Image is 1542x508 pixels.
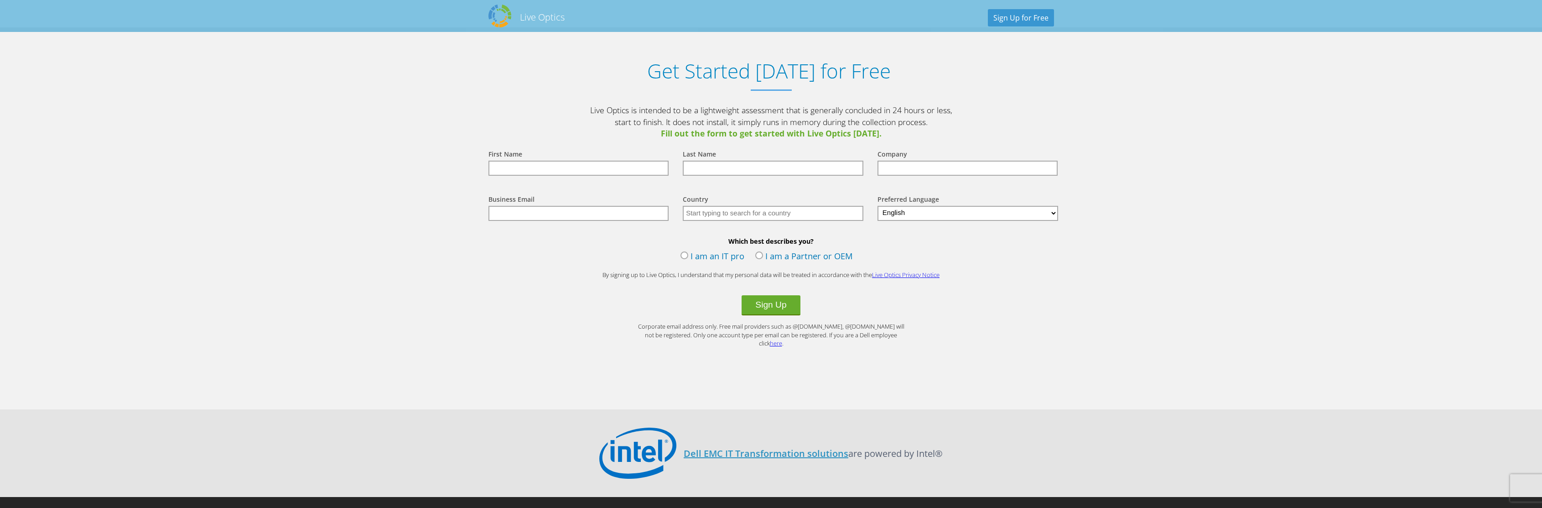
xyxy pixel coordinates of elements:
[742,295,800,315] button: Sign Up
[770,339,782,347] a: here
[520,11,565,23] h2: Live Optics
[988,9,1054,26] a: Sign Up for Free
[683,195,708,206] label: Country
[872,271,940,279] a: Live Optics Privacy Notice
[680,250,744,264] label: I am an IT pro
[683,150,716,161] label: Last Name
[589,105,954,140] p: Live Optics is intended to be a lightweight assessment that is generally concluded in 24 hours or...
[684,447,943,460] p: are powered by Intel®
[479,237,1063,246] b: Which best describes you?
[755,250,853,264] label: I am a Partner or OEM
[877,150,907,161] label: Company
[877,195,939,206] label: Preferred Language
[488,150,522,161] label: First Name
[479,59,1059,83] h1: Get Started [DATE] for Free
[589,271,954,279] p: By signing up to Live Optics, I understand that my personal data will be treated in accordance wi...
[634,322,908,348] p: Corporate email address only. Free mail providers such as @[DOMAIN_NAME], @[DOMAIN_NAME] will not...
[599,428,676,479] img: Intel Logo
[684,447,848,460] a: Dell EMC IT Transformation solutions
[683,206,863,221] input: Start typing to search for a country
[488,195,535,206] label: Business Email
[589,128,954,140] span: Fill out the form to get started with Live Optics [DATE].
[488,5,511,27] img: Dell Dpack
